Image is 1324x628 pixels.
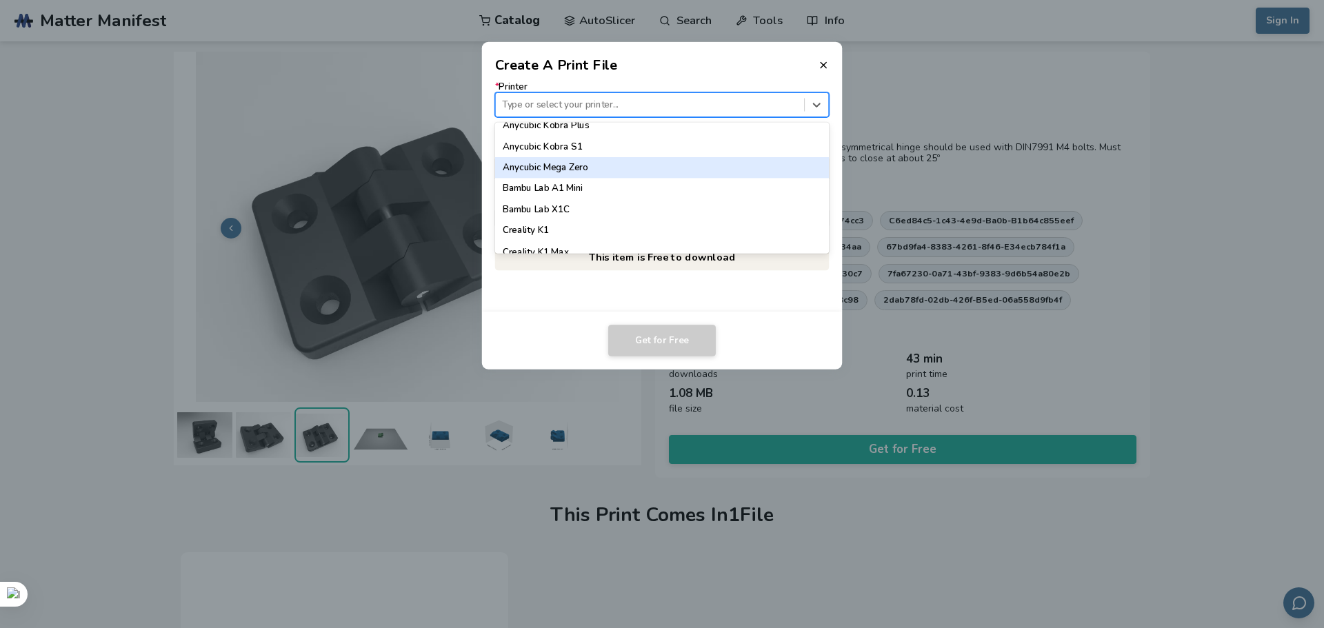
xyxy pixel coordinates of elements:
[495,82,830,117] label: Printer
[495,179,830,199] div: Bambu Lab A1 Mini
[495,199,830,220] div: Bambu Lab X1C
[495,221,830,241] div: Creality K1
[495,55,618,75] h2: Create A Print File
[495,157,830,178] div: Anycubic Mega Zero
[495,115,830,136] div: Anycubic Kobra Plus
[502,99,505,110] input: *PrinterType or select your printer...Anycubic Kobra 2 NeoAnycubic Kobra 2 PlusAnycubic Kobra 2 P...
[495,241,830,262] div: Creality K1 Max
[608,325,716,356] button: Get for Free
[495,136,830,157] div: Anycubic Kobra S1
[495,243,830,270] p: This item is Free to download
